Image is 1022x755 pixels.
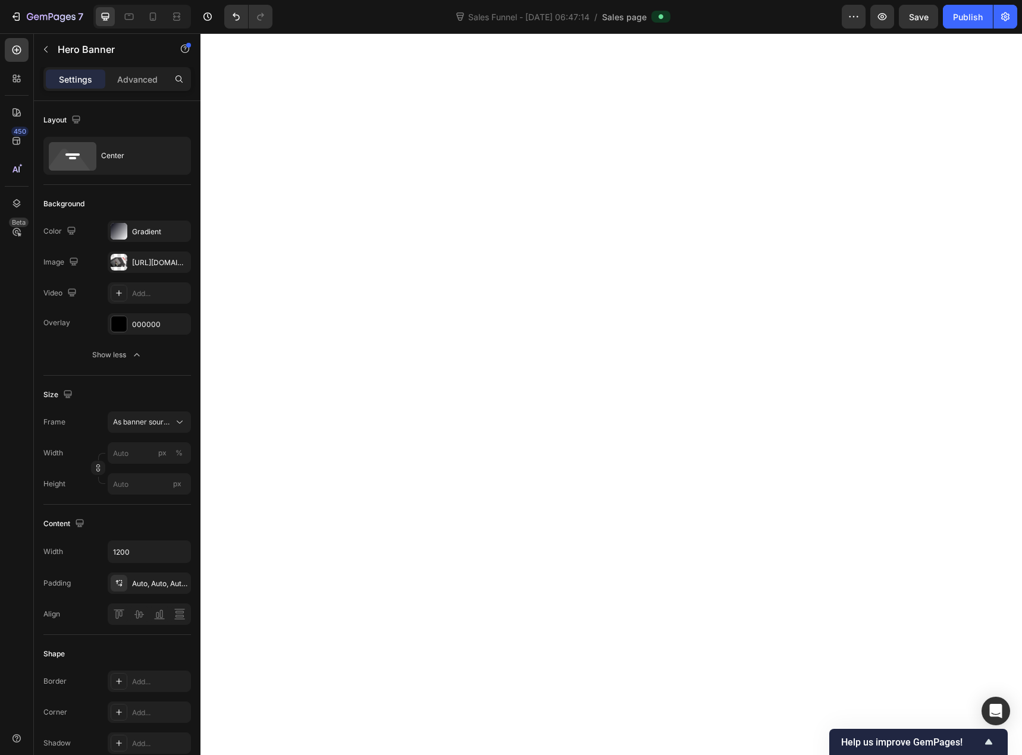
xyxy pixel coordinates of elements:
[132,227,188,237] div: Gradient
[466,11,592,23] span: Sales Funnel - [DATE] 06:47:14
[132,288,188,299] div: Add...
[982,697,1010,725] div: Open Intercom Messenger
[155,446,170,460] button: %
[132,677,188,687] div: Add...
[92,349,143,361] div: Show less
[43,578,71,589] div: Padding
[43,344,191,366] button: Show less
[43,417,65,427] label: Frame
[43,479,65,489] label: Height
[43,448,63,458] label: Width
[43,546,63,557] div: Width
[943,5,993,29] button: Publish
[108,473,191,495] input: px
[899,5,938,29] button: Save
[594,11,597,23] span: /
[43,387,75,403] div: Size
[172,446,186,460] button: px
[43,199,84,209] div: Background
[108,442,191,464] input: px%
[173,479,181,488] span: px
[78,10,83,24] p: 7
[101,142,174,169] div: Center
[43,738,71,748] div: Shadow
[841,737,982,748] span: Help us improve GemPages!
[43,707,67,718] div: Corner
[43,676,67,687] div: Border
[59,73,92,86] p: Settings
[841,735,996,749] button: Show survey - Help us improve GemPages!
[108,541,190,562] input: Auto
[224,5,272,29] div: Undo/Redo
[175,448,183,458] div: %
[909,12,929,22] span: Save
[43,609,60,619] div: Align
[43,516,87,532] div: Content
[43,317,70,328] div: Overlay
[132,738,188,749] div: Add...
[43,112,83,128] div: Layout
[113,417,171,427] span: As banner source
[58,42,159,56] p: Hero Banner
[9,218,29,227] div: Beta
[43,224,79,240] div: Color
[200,33,1022,755] iframe: Design area
[132,257,188,268] div: [URL][DOMAIN_NAME]
[11,127,29,136] div: 450
[43,649,65,659] div: Shape
[108,411,191,433] button: As banner source
[132,707,188,718] div: Add...
[43,254,81,270] div: Image
[158,448,167,458] div: px
[602,11,647,23] span: Sales page
[43,285,79,301] div: Video
[132,319,188,330] div: 000000
[5,5,89,29] button: 7
[117,73,158,86] p: Advanced
[132,578,188,589] div: Auto, Auto, Auto, Auto
[953,11,983,23] div: Publish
